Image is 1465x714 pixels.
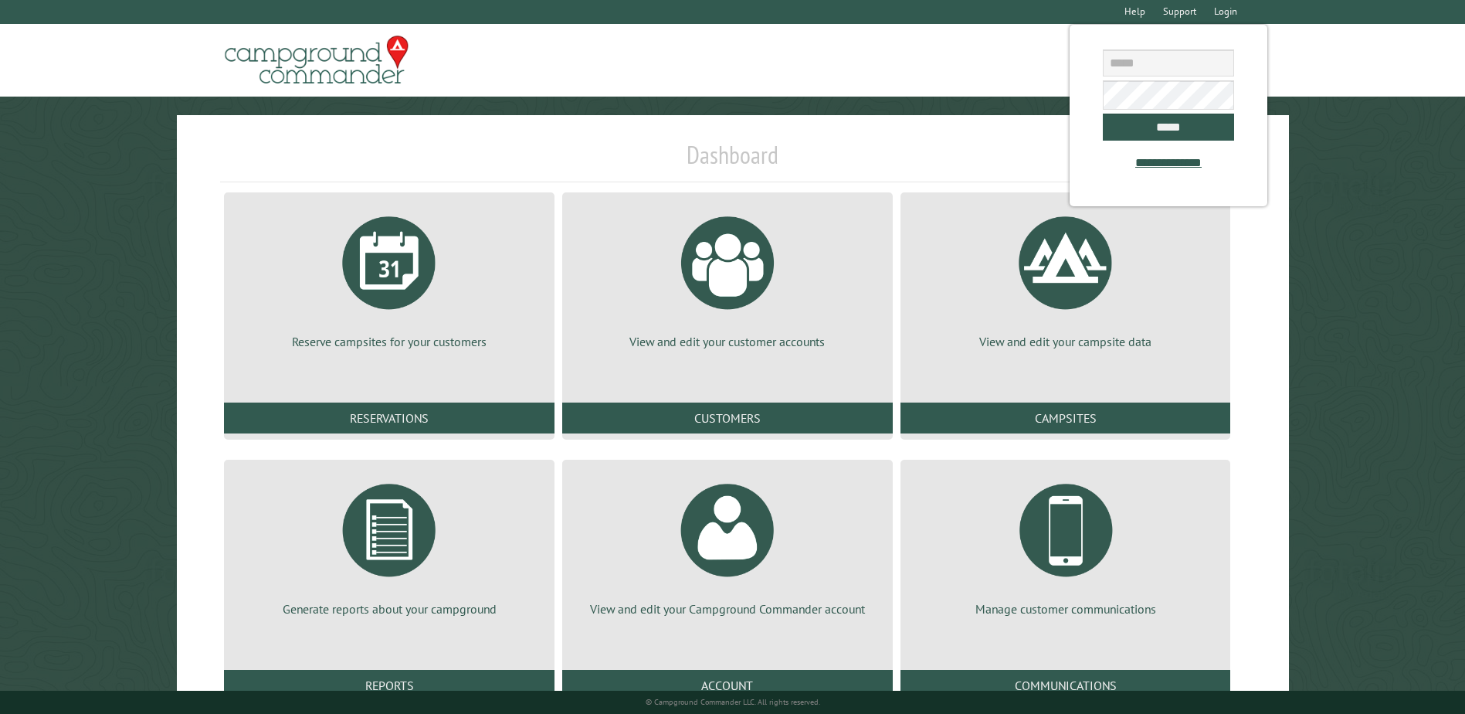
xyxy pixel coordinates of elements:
[581,600,874,617] p: View and edit your Campground Commander account
[919,472,1212,617] a: Manage customer communications
[919,333,1212,350] p: View and edit your campsite data
[581,472,874,617] a: View and edit your Campground Commander account
[562,670,893,701] a: Account
[242,205,536,350] a: Reserve campsites for your customers
[220,140,1244,182] h1: Dashboard
[242,333,536,350] p: Reserve campsites for your customers
[900,403,1231,433] a: Campsites
[242,472,536,617] a: Generate reports about your campground
[646,697,820,707] small: © Campground Commander LLC. All rights reserved.
[900,670,1231,701] a: Communications
[224,670,554,701] a: Reports
[919,600,1212,617] p: Manage customer communications
[581,205,874,350] a: View and edit your customer accounts
[562,403,893,433] a: Customers
[224,403,554,433] a: Reservations
[581,333,874,350] p: View and edit your customer accounts
[919,205,1212,350] a: View and edit your campsite data
[220,30,413,90] img: Campground Commander
[242,600,536,617] p: Generate reports about your campground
